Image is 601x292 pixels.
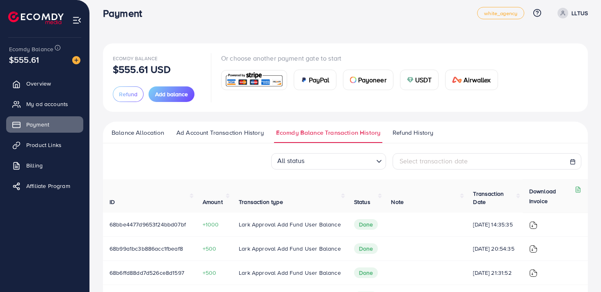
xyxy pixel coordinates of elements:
span: Done [354,243,378,254]
span: Ecomdy Balance [113,55,158,62]
span: Lark Approval Add Fund User Balance [239,269,341,277]
span: My ad accounts [26,100,68,108]
p: $555.61 USD [113,64,171,74]
span: Refund History [393,128,433,137]
span: Billing [26,161,43,170]
span: USDT [415,75,432,85]
span: Done [354,219,378,230]
a: cardAirwallex [445,70,498,90]
span: Add balance [155,90,188,98]
input: Search for option [307,154,373,168]
a: card [221,70,287,90]
span: +500 [203,269,226,277]
span: Airwallex [464,75,491,85]
a: LLTUS [554,8,588,18]
span: Status [354,198,370,206]
span: Overview [26,79,51,88]
span: +1000 [203,220,226,229]
img: ic-download-invoice.1f3c1b55.svg [529,221,537,229]
a: Payment [6,116,83,133]
span: Refund [119,90,137,98]
span: 68b6ffd88dd7d526ce8d1597 [110,269,184,277]
span: Affiliate Program [26,182,70,190]
p: Download Invoice [529,186,573,206]
span: Product Links [26,141,62,149]
img: card [301,77,307,83]
span: 68bbe4477d9653f24bbd07bf [110,220,186,229]
span: Lark Approval Add Fund User Balance [239,244,341,253]
span: Ecomdy Balance [9,45,53,53]
span: Transaction type [239,198,283,206]
p: Or choose another payment gate to start [221,53,505,63]
img: card [350,77,356,83]
span: Payment [26,120,49,129]
a: Product Links [6,137,83,153]
a: Billing [6,157,83,174]
span: All status [276,154,306,168]
h3: Payment [103,7,149,19]
img: logo [8,11,64,24]
a: cardUSDT [400,70,439,90]
button: Add balance [149,86,194,102]
span: Amount [203,198,223,206]
a: Overview [6,75,83,92]
a: My ad accounts [6,96,83,112]
a: cardPayoneer [343,70,393,90]
img: ic-download-invoice.1f3c1b55.svg [529,269,537,277]
span: Select transaction date [400,156,468,165]
img: menu [72,16,82,25]
p: LLTUS [571,8,588,18]
a: Affiliate Program [6,178,83,194]
span: 68b99a1bc3b886acc1fbeaf8 [110,244,183,253]
span: PayPal [309,75,329,85]
button: Refund [113,86,144,102]
a: white_agency [477,7,524,19]
span: Payoneer [358,75,386,85]
img: ic-download-invoice.1f3c1b55.svg [529,245,537,253]
iframe: Chat [566,255,595,286]
div: Search for option [271,153,386,170]
span: Lark Approval Add Fund User Balance [239,220,341,229]
img: card [407,77,414,83]
span: +500 [203,244,226,253]
span: Done [354,267,378,278]
span: [DATE] 20:54:35 [473,244,516,253]
span: Ad Account Transaction History [176,128,264,137]
span: Note [391,198,404,206]
span: [DATE] 14:35:35 [473,220,516,229]
span: [DATE] 21:31:52 [473,269,516,277]
a: cardPayPal [294,70,336,90]
span: Transaction Date [473,190,504,206]
img: image [72,56,80,64]
span: Ecomdy Balance Transaction History [276,128,380,137]
span: white_agency [484,11,517,16]
img: card [224,71,284,89]
img: card [452,77,462,83]
span: ID [110,198,115,206]
span: Balance Allocation [112,128,164,137]
span: $555.61 [9,54,39,66]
